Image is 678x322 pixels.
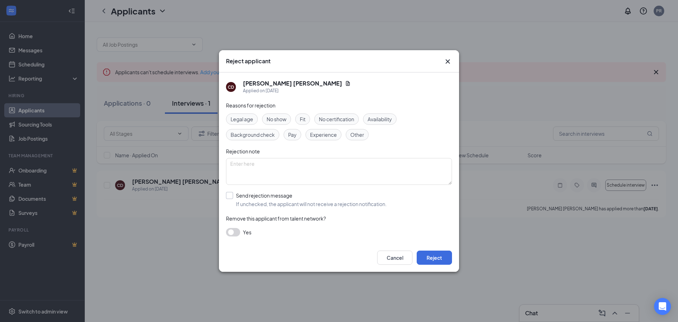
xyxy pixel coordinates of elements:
[231,131,275,139] span: Background check
[226,148,260,154] span: Rejection note
[444,57,452,66] button: Close
[310,131,337,139] span: Experience
[226,102,275,109] span: Reasons for rejection
[319,115,354,123] span: No certification
[377,251,412,265] button: Cancel
[226,215,326,222] span: Remove this applicant from talent network?
[368,115,392,123] span: Availability
[350,131,364,139] span: Other
[300,115,305,123] span: Fit
[267,115,286,123] span: No show
[231,115,253,123] span: Legal age
[444,57,452,66] svg: Cross
[243,80,342,87] h5: [PERSON_NAME] [PERSON_NAME]
[654,298,671,315] div: Open Intercom Messenger
[243,228,251,236] span: Yes
[417,251,452,265] button: Reject
[345,81,351,86] svg: Document
[226,57,270,65] h3: Reject applicant
[228,84,234,90] div: CD
[243,87,351,94] div: Applied on [DATE]
[288,131,297,139] span: Pay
